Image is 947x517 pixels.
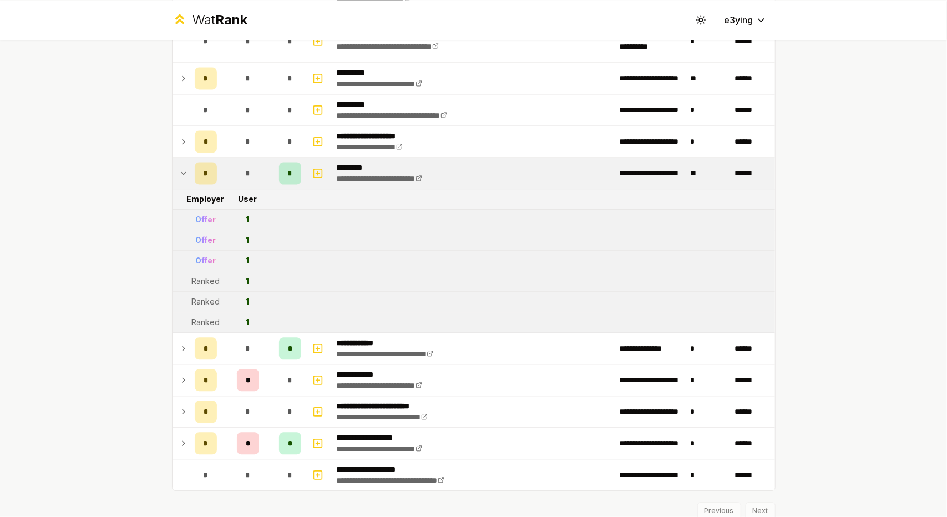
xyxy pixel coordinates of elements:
[725,13,753,27] span: e3ying
[246,296,250,307] div: 1
[716,10,776,30] button: e3ying
[246,255,250,266] div: 1
[190,189,221,209] td: Employer
[246,317,250,328] div: 1
[221,189,275,209] td: User
[195,214,216,225] div: Offer
[246,276,250,287] div: 1
[195,255,216,266] div: Offer
[246,235,250,246] div: 1
[215,12,247,28] span: Rank
[172,11,248,29] a: WatRank
[195,235,216,246] div: Offer
[191,317,220,328] div: Ranked
[191,296,220,307] div: Ranked
[192,11,247,29] div: Wat
[246,214,250,225] div: 1
[191,276,220,287] div: Ranked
